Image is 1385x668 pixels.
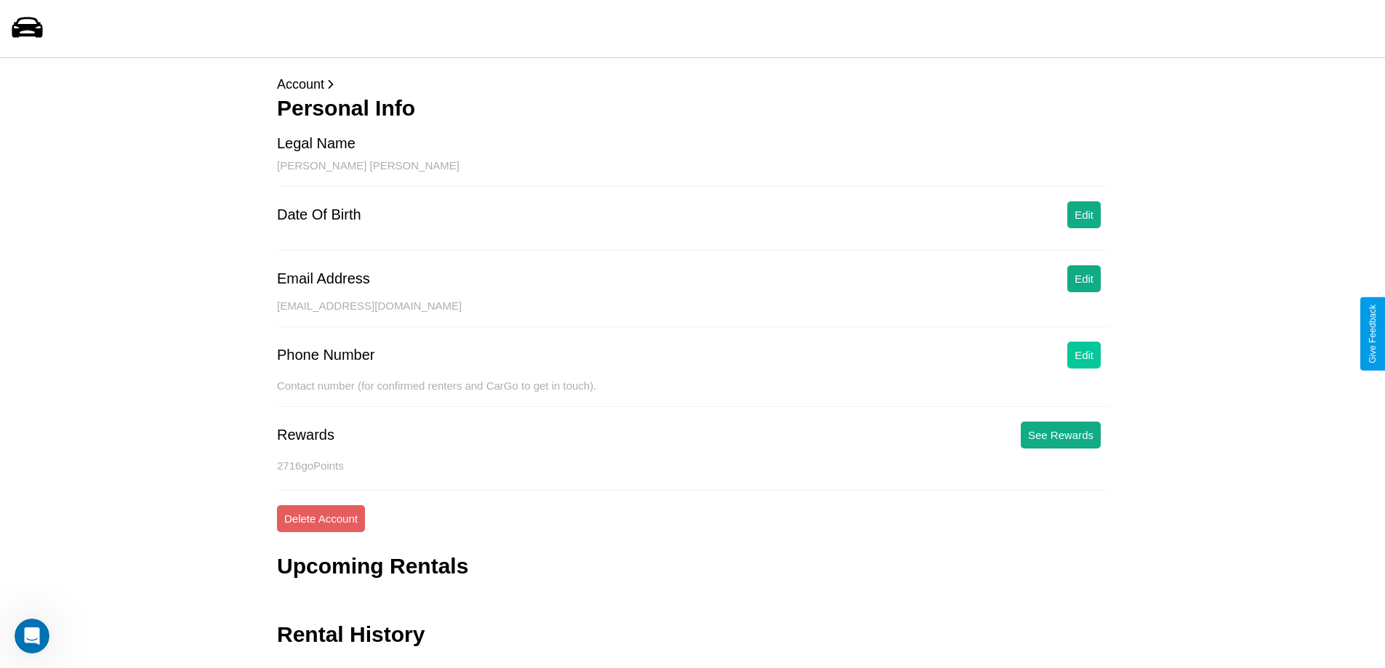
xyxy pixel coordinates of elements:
button: Delete Account [277,505,365,532]
p: 2716 goPoints [277,456,1108,475]
button: Edit [1067,201,1101,228]
p: Account [277,73,1108,96]
div: Email Address [277,270,370,287]
h3: Personal Info [277,96,1108,121]
button: See Rewards [1021,422,1101,448]
h3: Upcoming Rentals [277,554,468,579]
div: Rewards [277,427,334,443]
div: Date Of Birth [277,206,361,223]
div: Legal Name [277,135,356,152]
div: Give Feedback [1368,305,1378,363]
div: [PERSON_NAME] [PERSON_NAME] [277,159,1108,187]
button: Edit [1067,265,1101,292]
div: [EMAIL_ADDRESS][DOMAIN_NAME] [277,299,1108,327]
h3: Rental History [277,622,425,647]
button: Edit [1067,342,1101,369]
div: Contact number (for confirmed renters and CarGo to get in touch). [277,379,1108,407]
iframe: Intercom live chat [15,619,49,653]
div: Phone Number [277,347,375,363]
